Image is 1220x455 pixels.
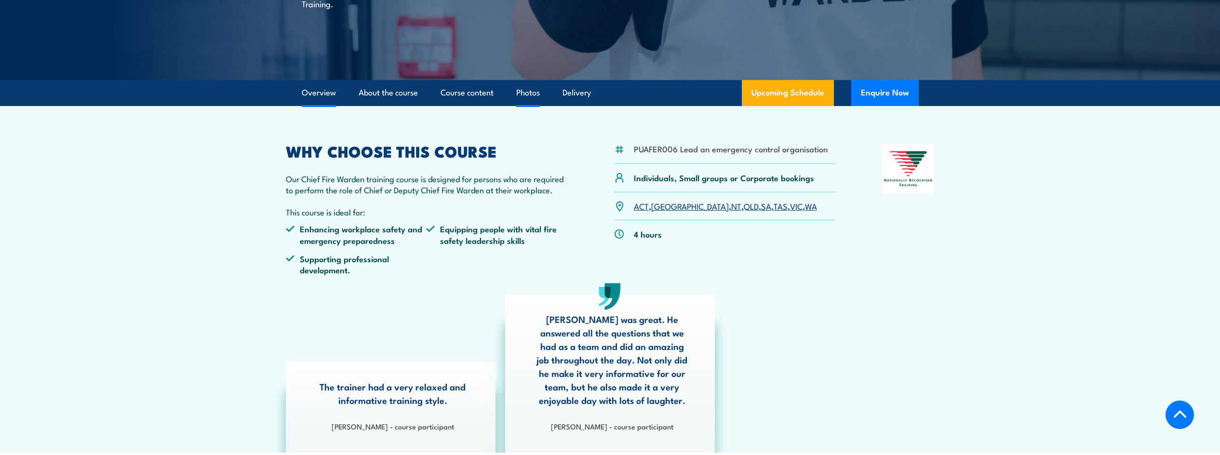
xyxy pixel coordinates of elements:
[744,200,759,212] a: QLD
[563,80,591,106] a: Delivery
[302,80,336,106] a: Overview
[286,253,427,276] li: Supporting professional development.
[742,80,834,106] a: Upcoming Schedule
[551,421,673,431] strong: [PERSON_NAME] - course participant
[774,200,788,212] a: TAS
[805,200,817,212] a: WA
[634,228,662,240] p: 4 hours
[332,421,454,431] strong: [PERSON_NAME] - course participant
[534,312,691,407] p: [PERSON_NAME] was great. He answered all the questions that we had as a team and did an amazing j...
[516,80,540,106] a: Photos
[426,223,567,246] li: Equipping people with vital fire safety leadership skills
[441,80,494,106] a: Course content
[286,173,567,196] p: Our Chief Fire Warden training course is designed for persons who are required to perform the rol...
[634,200,649,212] a: ACT
[634,172,814,183] p: Individuals, Small groups or Corporate bookings
[790,200,803,212] a: VIC
[286,223,427,246] li: Enhancing workplace safety and emergency preparedness
[286,206,567,217] p: This course is ideal for:
[634,143,828,154] li: PUAFER006 Lead an emergency control organisation
[761,200,771,212] a: SA
[286,144,567,158] h2: WHY CHOOSE THIS COURSE
[851,80,919,106] button: Enquire Now
[314,380,471,407] p: The trainer had a very relaxed and informative training style.
[731,200,741,212] a: NT
[651,200,729,212] a: [GEOGRAPHIC_DATA]
[359,80,418,106] a: About the course
[634,201,817,212] p: , , , , , , ,
[883,144,935,193] img: Nationally Recognised Training logo.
